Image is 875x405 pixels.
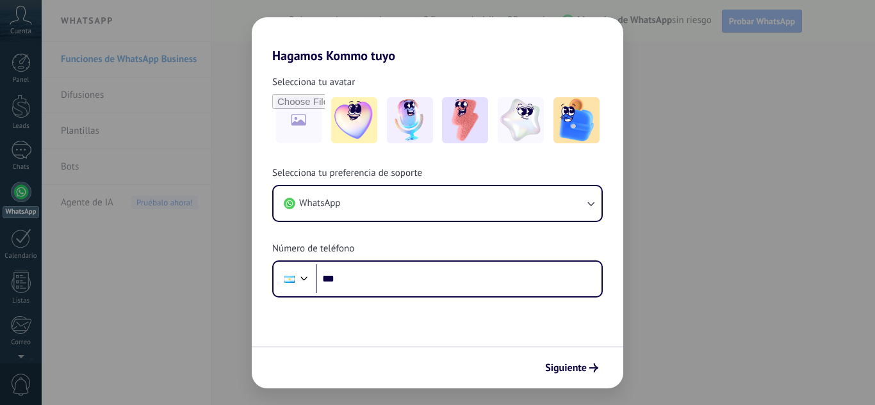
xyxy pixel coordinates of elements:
[553,97,600,143] img: -5.jpeg
[545,363,587,372] span: Siguiente
[252,17,623,63] h2: Hagamos Kommo tuyo
[274,186,601,221] button: WhatsApp
[272,76,355,89] span: Selecciona tu avatar
[442,97,488,143] img: -3.jpeg
[498,97,544,143] img: -4.jpeg
[277,266,302,292] div: Argentina: + 54
[272,242,354,255] span: Número de teléfono
[539,357,604,379] button: Siguiente
[331,97,377,143] img: -1.jpeg
[387,97,433,143] img: -2.jpeg
[272,167,422,180] span: Selecciona tu preferencia de soporte
[299,197,340,210] span: WhatsApp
